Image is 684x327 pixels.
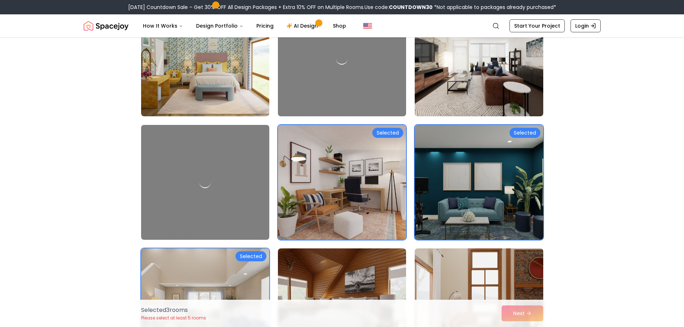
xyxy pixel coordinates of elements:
[433,4,556,11] span: *Not applicable to packages already purchased*
[509,19,565,32] a: Start Your Project
[278,125,406,240] img: Room room-23
[415,125,543,240] img: Room room-24
[281,19,326,33] a: AI Design
[509,128,540,138] div: Selected
[327,19,352,33] a: Shop
[141,315,206,321] p: Please select at least 5 rooms
[84,14,601,37] nav: Global
[415,1,543,116] img: Room room-21
[363,22,372,30] img: United States
[141,306,206,314] p: Selected 3 room s
[137,19,352,33] nav: Main
[141,1,269,116] img: Room room-19
[84,19,129,33] a: Spacejoy
[190,19,249,33] button: Design Portfolio
[251,19,279,33] a: Pricing
[571,19,601,32] a: Login
[137,19,189,33] button: How It Works
[128,4,556,11] div: [DATE] Countdown Sale – Get 30% OFF All Design Packages + Extra 10% OFF on Multiple Rooms.
[372,128,403,138] div: Selected
[364,4,433,11] span: Use code:
[236,251,266,261] div: Selected
[389,4,433,11] b: COUNTDOWN30
[84,19,129,33] img: Spacejoy Logo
